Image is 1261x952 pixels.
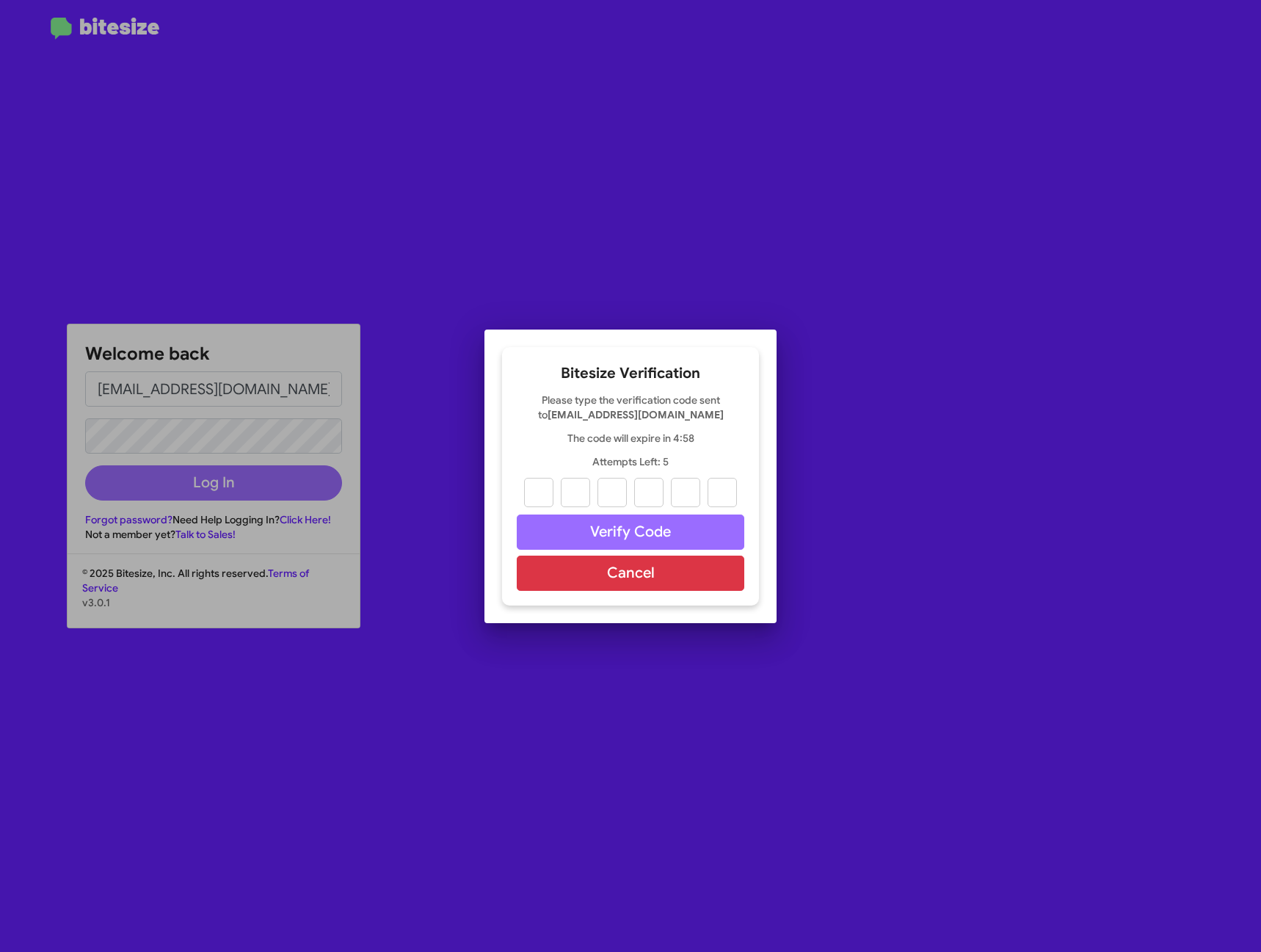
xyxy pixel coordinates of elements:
[517,362,744,385] h2: Bitesize Verification
[517,454,744,469] p: Attempts Left: 5
[517,556,744,591] button: Cancel
[548,408,724,421] strong: [EMAIL_ADDRESS][DOMAIN_NAME]
[517,515,744,550] button: Verify Code
[517,431,744,446] p: The code will expire in 4:58
[517,393,744,422] p: Please type the verification code sent to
